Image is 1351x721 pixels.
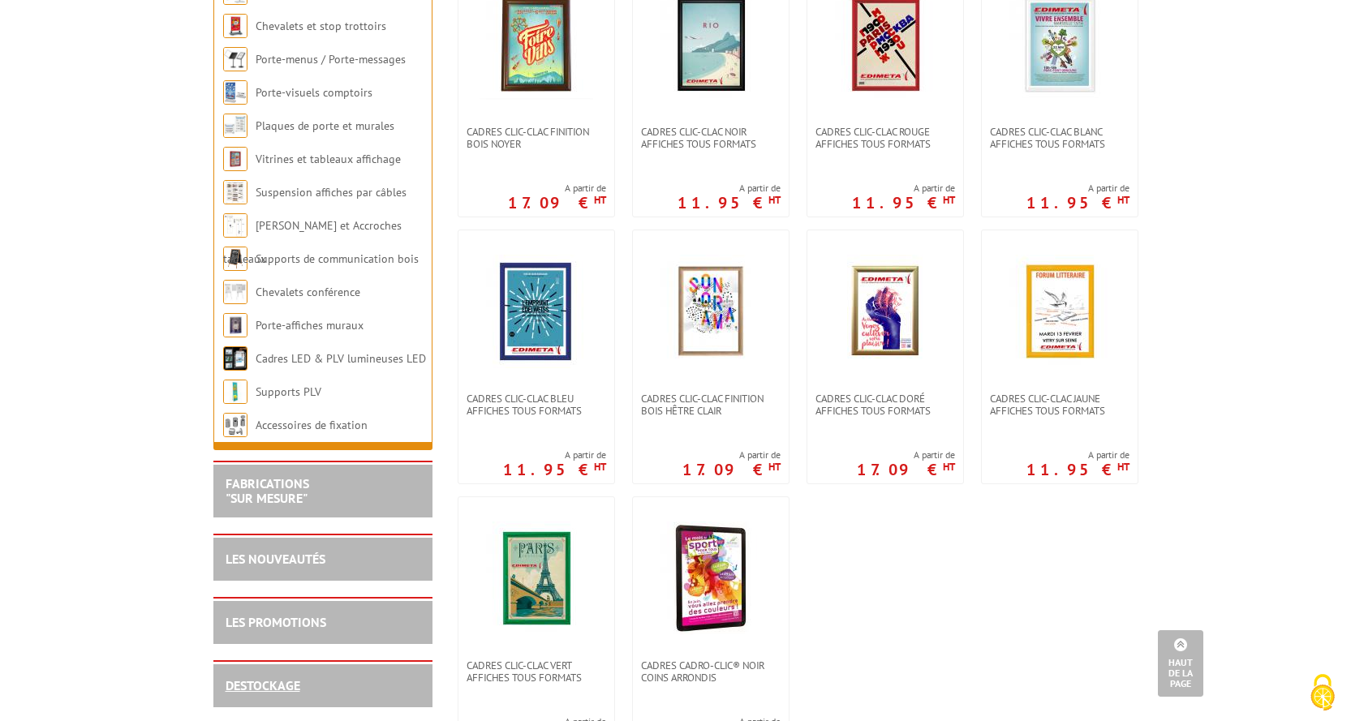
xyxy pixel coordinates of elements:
[1026,198,1129,208] p: 11.95 €
[815,393,955,417] span: Cadres clic-clac doré affiches tous formats
[256,285,360,299] a: Chevalets conférence
[467,659,606,684] span: Cadres clic-clac vert affiches tous formats
[256,118,394,133] a: Plaques de porte et murales
[1117,460,1129,474] sup: HT
[256,251,419,266] a: Supports de communication bois
[256,85,372,100] a: Porte-visuels comptoirs
[654,521,768,635] img: Cadres Cadro-Clic® Noir coins arrondis
[226,551,325,567] a: LES NOUVEAUTÉS
[847,255,923,368] img: Cadres clic-clac doré affiches tous formats
[768,460,781,474] sup: HT
[768,193,781,207] sup: HT
[1026,182,1129,195] span: A partir de
[852,198,955,208] p: 11.95 €
[943,460,955,474] sup: HT
[223,218,402,266] a: [PERSON_NAME] et Accroches tableaux
[678,198,781,208] p: 11.95 €
[678,182,781,195] span: A partir de
[256,418,368,432] a: Accessoires de fixation
[641,126,781,150] span: Cadres clic-clac noir affiches tous formats
[480,521,593,635] img: Cadres clic-clac vert affiches tous formats
[857,448,955,461] span: A partir de
[223,47,247,71] img: Porte-menus / Porte-messages
[223,213,247,238] img: Cimaises et Accroches tableaux
[1294,666,1351,721] button: Cookies (fenêtre modale)
[226,677,300,693] a: DESTOCKAGE
[503,448,606,461] span: A partir de
[223,14,247,38] img: Chevalets et stop trottoirs
[982,126,1138,150] a: Cadres clic-clac blanc affiches tous formats
[458,126,614,150] a: CADRES CLIC-CLAC FINITION BOIS NOYER
[943,193,955,207] sup: HT
[682,448,781,461] span: A partir de
[1026,448,1129,461] span: A partir de
[633,659,789,684] a: Cadres Cadro-Clic® Noir coins arrondis
[982,393,1138,417] a: Cadres clic-clac jaune affiches tous formats
[508,182,606,195] span: A partir de
[256,384,321,399] a: Supports PLV
[503,465,606,474] p: 11.95 €
[508,198,606,208] p: 17.09 €
[226,614,326,630] a: LES PROMOTIONS
[654,255,768,368] img: Cadres clic-clac finition Bois Hêtre clair
[815,126,955,150] span: Cadres clic-clac rouge affiches tous formats
[641,393,781,417] span: Cadres clic-clac finition Bois Hêtre clair
[223,114,247,138] img: Plaques de porte et murales
[594,193,606,207] sup: HT
[852,182,955,195] span: A partir de
[1158,630,1203,697] a: Haut de la page
[223,280,247,304] img: Chevalets conférence
[223,180,247,204] img: Suspension affiches par câbles
[467,393,606,417] span: Cadres clic-clac bleu affiches tous formats
[594,460,606,474] sup: HT
[256,351,426,366] a: Cadres LED & PLV lumineuses LED
[480,255,593,368] img: Cadres clic-clac bleu affiches tous formats
[857,465,955,474] p: 17.09 €
[807,393,963,417] a: Cadres clic-clac doré affiches tous formats
[256,185,407,200] a: Suspension affiches par câbles
[467,126,606,150] span: CADRES CLIC-CLAC FINITION BOIS NOYER
[990,126,1129,150] span: Cadres clic-clac blanc affiches tous formats
[1302,672,1343,713] img: Cookies (fenêtre modale)
[256,19,386,33] a: Chevalets et stop trottoirs
[807,126,963,150] a: Cadres clic-clac rouge affiches tous formats
[458,393,614,417] a: Cadres clic-clac bleu affiches tous formats
[1117,193,1129,207] sup: HT
[1026,465,1129,474] p: 11.95 €
[633,126,789,150] a: Cadres clic-clac noir affiches tous formats
[682,465,781,474] p: 17.09 €
[223,380,247,404] img: Supports PLV
[223,80,247,105] img: Porte-visuels comptoirs
[458,659,614,684] a: Cadres clic-clac vert affiches tous formats
[256,152,401,166] a: Vitrines et tableaux affichage
[223,413,247,437] img: Accessoires de fixation
[226,475,309,506] a: FABRICATIONS"Sur Mesure"
[990,393,1129,417] span: Cadres clic-clac jaune affiches tous formats
[223,313,247,337] img: Porte-affiches muraux
[1003,255,1117,368] img: Cadres clic-clac jaune affiches tous formats
[641,659,781,684] span: Cadres Cadro-Clic® Noir coins arrondis
[633,393,789,417] a: Cadres clic-clac finition Bois Hêtre clair
[256,318,364,333] a: Porte-affiches muraux
[223,346,247,371] img: Cadres LED & PLV lumineuses LED
[256,52,406,67] a: Porte-menus / Porte-messages
[223,147,247,171] img: Vitrines et tableaux affichage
